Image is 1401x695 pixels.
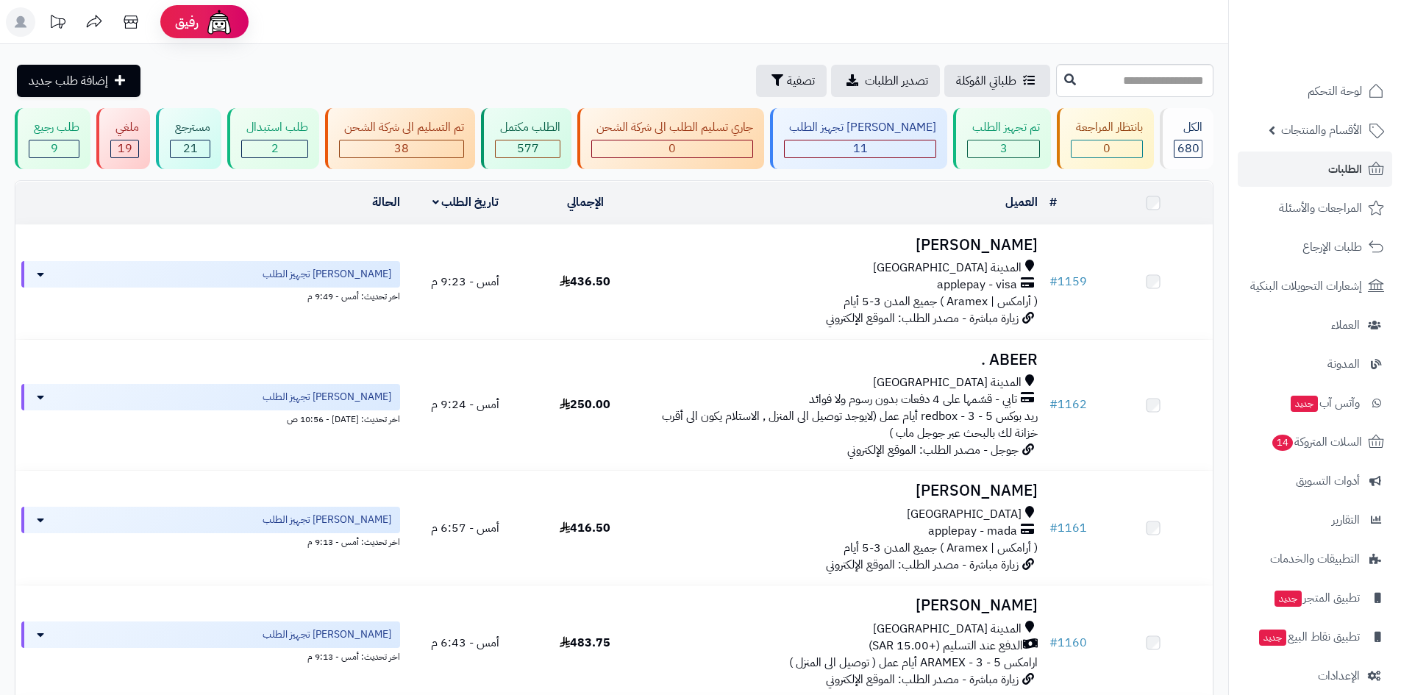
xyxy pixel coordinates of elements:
div: اخر تحديث: أمس - 9:13 م [21,648,400,663]
span: تصفية [787,72,815,90]
a: #1159 [1049,273,1087,291]
span: أمس - 6:43 م [431,634,499,652]
span: 436.50 [560,273,610,291]
a: التقارير [1238,502,1392,538]
span: أمس - 9:24 م [431,396,499,413]
span: السلات المتروكة [1271,432,1362,452]
a: طلب رجيع 9 [12,108,93,169]
span: جوجل - مصدر الطلب: الموقع الإلكتروني [847,441,1019,459]
a: الإعدادات [1238,658,1392,694]
span: # [1049,396,1058,413]
a: ملغي 19 [93,108,153,169]
a: طلب استبدال 2 [224,108,322,169]
h3: [PERSON_NAME] [651,237,1038,254]
span: 577 [517,140,539,157]
a: لوحة التحكم [1238,74,1392,109]
div: طلب رجيع [29,119,79,136]
div: 3 [968,140,1039,157]
img: logo-2.png [1301,41,1387,72]
div: 19 [111,140,138,157]
img: ai-face.png [204,7,234,37]
span: ارامكس ARAMEX - 3 - 5 أيام عمل ( توصيل الى المنزل ) [789,654,1038,671]
button: تصفية [756,65,827,97]
div: تم التسليم الى شركة الشحن [339,119,464,136]
a: المراجعات والأسئلة [1238,190,1392,226]
a: [PERSON_NAME] تجهيز الطلب 11 [767,108,950,169]
a: جاري تسليم الطلب الى شركة الشحن 0 [574,108,767,169]
div: طلب استبدال [241,119,308,136]
span: طلباتي المُوكلة [956,72,1016,90]
span: زيارة مباشرة - مصدر الطلب: الموقع الإلكتروني [826,310,1019,327]
a: الحالة [372,193,400,211]
span: جديد [1259,630,1286,646]
span: رفيق [175,13,199,31]
div: [PERSON_NAME] تجهيز الطلب [784,119,936,136]
a: العملاء [1238,307,1392,343]
span: طلبات الإرجاع [1302,237,1362,257]
div: تم تجهيز الطلب [967,119,1040,136]
div: بانتظار المراجعة [1071,119,1143,136]
span: الدفع عند التسليم (+15.00 SAR) [869,638,1023,655]
span: الأقسام والمنتجات [1281,120,1362,140]
span: زيارة مباشرة - مصدر الطلب: الموقع الإلكتروني [826,556,1019,574]
a: إشعارات التحويلات البنكية [1238,268,1392,304]
span: المدينة [GEOGRAPHIC_DATA] [873,374,1022,391]
a: المدونة [1238,346,1392,382]
span: 38 [394,140,409,157]
span: 416.50 [560,519,610,537]
div: جاري تسليم الطلب الى شركة الشحن [591,119,753,136]
div: 38 [340,140,463,157]
div: 0 [1072,140,1142,157]
span: أمس - 6:57 م [431,519,499,537]
div: 9 [29,140,79,157]
span: أدوات التسويق [1296,471,1360,491]
span: 0 [669,140,676,157]
div: اخر تحديث: أمس - 9:49 م [21,288,400,303]
span: 2 [271,140,279,157]
span: 680 [1177,140,1199,157]
h3: [PERSON_NAME] [651,482,1038,499]
span: الطلبات [1328,159,1362,179]
span: 19 [118,140,132,157]
div: الكل [1174,119,1202,136]
a: إضافة طلب جديد [17,65,140,97]
a: بانتظار المراجعة 0 [1054,108,1157,169]
span: المراجعات والأسئلة [1279,198,1362,218]
a: #1160 [1049,634,1087,652]
span: applepay - mada [928,523,1017,540]
span: [PERSON_NAME] تجهيز الطلب [263,513,391,527]
span: 21 [183,140,198,157]
span: # [1049,519,1058,537]
div: 2 [242,140,307,157]
span: وآتس آب [1289,393,1360,413]
span: إضافة طلب جديد [29,72,108,90]
a: تحديثات المنصة [39,7,76,40]
span: 9 [51,140,58,157]
span: 250.00 [560,396,610,413]
a: الإجمالي [567,193,604,211]
a: وآتس آبجديد [1238,385,1392,421]
a: أدوات التسويق [1238,463,1392,499]
span: العملاء [1331,315,1360,335]
a: تاريخ الطلب [432,193,499,211]
span: 11 [853,140,868,157]
span: # [1049,634,1058,652]
span: المدونة [1327,354,1360,374]
a: الكل680 [1157,108,1216,169]
h3: [PERSON_NAME] [651,597,1038,614]
span: 14 [1272,435,1293,451]
span: زيارة مباشرة - مصدر الطلب: الموقع الإلكتروني [826,671,1019,688]
div: 21 [171,140,210,157]
span: التطبيقات والخدمات [1270,549,1360,569]
span: التقارير [1332,510,1360,530]
span: لوحة التحكم [1308,81,1362,101]
div: 11 [785,140,935,157]
h3: ABEER . [651,352,1038,368]
span: applepay - visa [937,277,1017,293]
a: التطبيقات والخدمات [1238,541,1392,577]
div: اخر تحديث: أمس - 9:13 م [21,533,400,549]
span: تطبيق نقاط البيع [1258,627,1360,647]
a: الطلبات [1238,152,1392,187]
a: طلبات الإرجاع [1238,229,1392,265]
div: الطلب مكتمل [495,119,560,136]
